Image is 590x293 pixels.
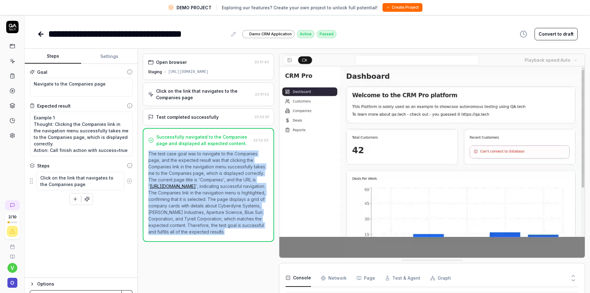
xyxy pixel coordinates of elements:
button: Settings [81,49,138,64]
a: [URL][DOMAIN_NAME] [150,184,196,189]
span: Demo CRM Application [249,31,292,37]
button: Graph [430,269,451,287]
div: Suggestions [30,171,133,191]
div: Goal [37,69,47,75]
button: Console [286,269,311,287]
div: Successfully navigated to the Companies page and displayed all expected content. [156,134,251,147]
div: Open browser [156,59,187,65]
div: Staging [148,69,162,75]
time: 22:52:01 [255,115,269,119]
button: Convert to draft [535,28,578,40]
a: New conversation [5,200,20,210]
a: Documentation [2,249,22,259]
button: View version history [516,28,531,40]
span: 2 / 10 [8,215,16,219]
button: O [2,273,22,289]
span: O [7,278,17,288]
div: Active [297,30,314,38]
div: Expected result [37,103,71,109]
span: DEMO PROJECT [177,4,212,11]
button: Remove step [124,175,135,187]
div: Options [37,280,133,288]
div: Steps [37,162,50,169]
button: Page [356,269,375,287]
div: [URL][DOMAIN_NAME] [168,69,208,75]
div: Test completed successfully [156,114,219,120]
a: Demo CRM Application [242,30,295,38]
time: 22:52:02 [253,138,269,142]
time: 22:51:43 [255,60,269,64]
div: Click on the link that navigates to the Companies page [156,88,252,101]
div: Passed [317,30,336,38]
a: Book a call with us [2,239,22,249]
button: Steps [25,49,81,64]
button: Test & Agent [385,269,420,287]
span: Exploring our features? Create your own project to unlock full potential! [222,4,378,11]
button: Create Project [382,3,422,12]
button: Options [30,280,133,288]
time: 22:51:53 [255,92,269,96]
button: v [7,263,17,273]
div: Playback speed: [525,57,570,63]
p: The test case goal was to navigate to the Companies page, and the expected result was that clicki... [148,150,269,235]
button: Network [321,269,347,287]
